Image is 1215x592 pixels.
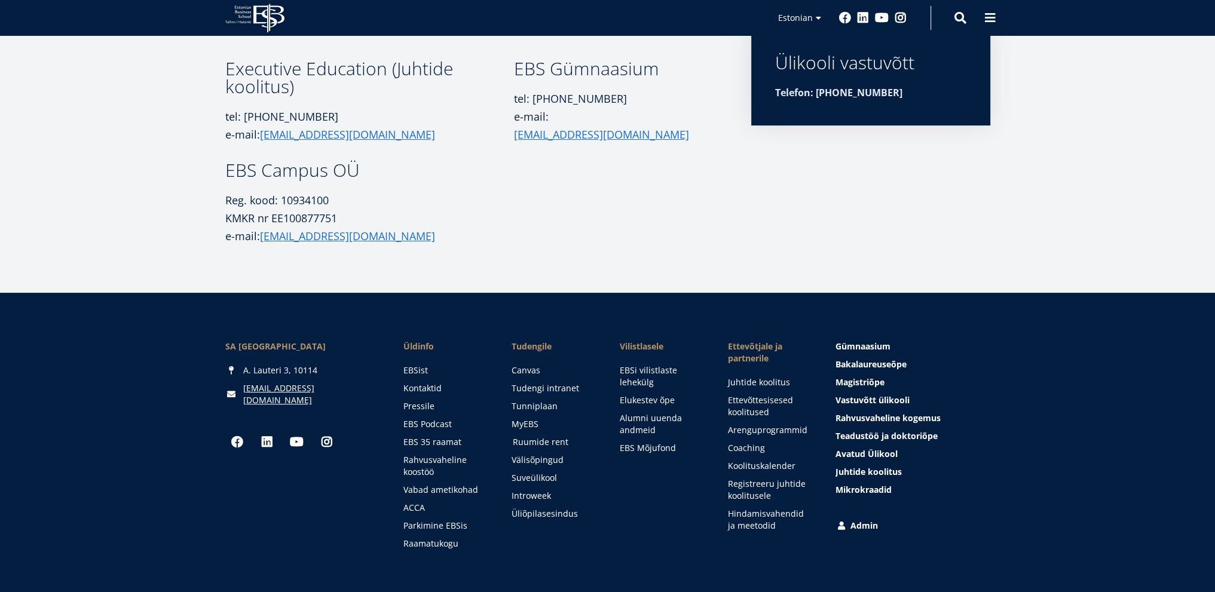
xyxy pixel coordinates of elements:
[727,478,812,502] a: Registreeru juhtide koolitusele
[775,54,966,72] div: Ülikooli vastuvõtt
[285,430,309,454] a: Youtube
[835,466,902,477] span: Juhtide koolitus
[512,454,596,466] a: Välisõpingud
[727,341,812,364] span: Ettevõtjale ja partnerile
[225,364,380,376] div: A. Lauteri 3, 10114
[839,12,851,24] a: Facebook
[260,227,435,245] a: [EMAIL_ADDRESS][DOMAIN_NAME]
[619,341,703,352] span: Vilistlasele
[403,364,488,376] a: EBSist
[243,382,380,406] a: [EMAIL_ADDRESS][DOMAIN_NAME]
[512,364,596,376] a: Canvas
[835,394,990,406] a: Vastuvõtt ülikooli
[225,191,514,209] p: Reg. kood: 10934100
[835,358,907,370] span: Bakalaureuseõpe
[619,412,703,436] a: Alumni uuenda andmeid
[835,484,990,496] a: Mikrokraadid
[225,209,514,227] p: KMKR nr EE100877751
[403,538,488,550] a: Raamatukogu
[225,161,514,179] h3: EBS Campus OÜ
[514,90,717,143] p: tel: [PHONE_NUMBER] e-mail:
[857,12,869,24] a: Linkedin
[727,442,812,454] a: Coaching
[875,12,889,24] a: Youtube
[727,460,812,472] a: Koolituskalender
[315,430,339,454] a: Instagram
[512,400,596,412] a: Tunniplaan
[403,400,488,412] a: Pressile
[727,508,812,532] a: Hindamisvahendid ja meetodid
[835,448,990,460] a: Avatud Ülikool
[225,430,249,454] a: Facebook
[835,466,990,478] a: Juhtide koolitus
[225,341,380,352] div: SA [GEOGRAPHIC_DATA]
[403,484,488,496] a: Vabad ametikohad
[835,376,990,388] a: Magistriõpe
[835,430,938,441] span: Teadustöö ja doktoriõpe
[727,394,812,418] a: Ettevõttesisesed koolitused
[835,394,910,406] span: Vastuvõtt ülikooli
[619,364,703,388] a: EBSi vilistlaste lehekülg
[835,412,990,424] a: Rahvusvaheline kogemus
[835,430,990,442] a: Teadustöö ja doktoriõpe
[255,430,279,454] a: Linkedin
[835,448,898,459] span: Avatud Ülikool
[775,86,902,99] strong: Telefon: [PHONE_NUMBER]
[835,376,885,388] span: Magistriõpe
[835,341,990,352] a: Gümnaasium
[225,227,514,245] p: e-mail:
[727,376,812,388] a: Juhtide koolitus
[835,358,990,370] a: Bakalaureuseõpe
[895,12,907,24] a: Instagram
[514,60,717,78] h3: EBS Gümnaasium
[403,418,488,430] a: EBS Podcast
[513,436,597,448] a: Ruumide rent
[619,442,703,454] a: EBS Mõjufond
[512,341,596,352] a: Tudengile
[225,60,514,96] h3: Executive Education (Juhtide koolitus)
[403,436,488,448] a: EBS 35 raamat
[403,520,488,532] a: Parkimine EBSis
[727,424,812,436] a: Arenguprogrammid
[512,508,596,520] a: Üliõpilasesindus
[403,382,488,394] a: Kontaktid
[835,412,941,424] span: Rahvusvaheline kogemus
[403,502,488,514] a: ACCA
[512,490,596,502] a: Introweek
[512,382,596,394] a: Tudengi intranet
[512,418,596,430] a: MyEBS
[619,394,703,406] a: Elukestev õpe
[835,341,890,352] span: Gümnaasium
[835,484,892,495] span: Mikrokraadid
[403,341,488,352] span: Üldinfo
[512,472,596,484] a: Suveülikool
[225,108,514,143] p: tel: [PHONE_NUMBER] e-mail:
[403,454,488,478] a: Rahvusvaheline koostöö
[514,125,689,143] a: [EMAIL_ADDRESS][DOMAIN_NAME]
[260,125,435,143] a: [EMAIL_ADDRESS][DOMAIN_NAME]
[835,520,990,532] a: Admin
